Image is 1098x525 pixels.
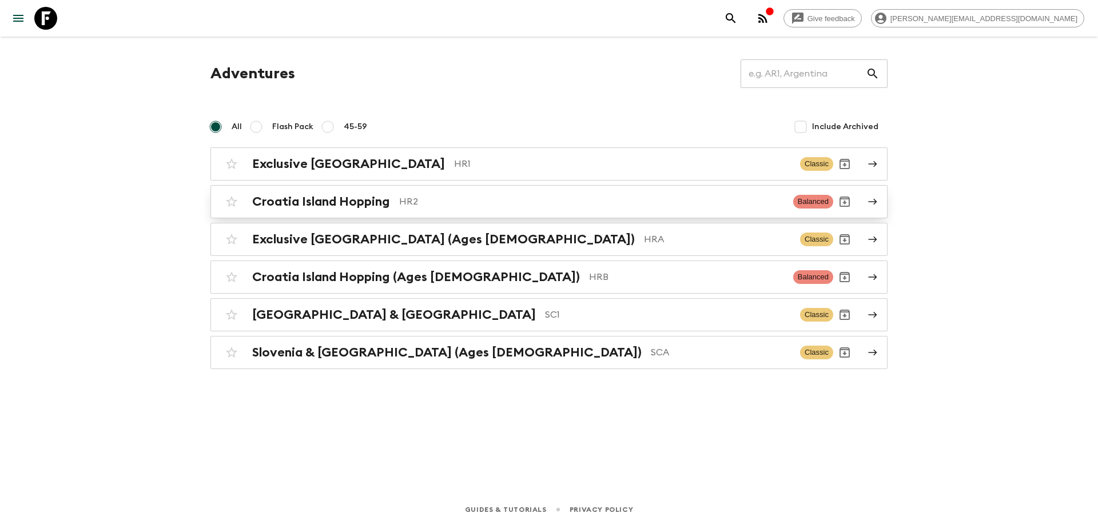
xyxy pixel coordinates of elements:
[833,228,856,251] button: Archive
[589,270,784,284] p: HRB
[719,7,742,30] button: search adventures
[793,270,833,284] span: Balanced
[210,298,888,331] a: [GEOGRAPHIC_DATA] & [GEOGRAPHIC_DATA]SC1ClassicArchive
[800,157,833,171] span: Classic
[741,58,866,90] input: e.g. AR1, Argentina
[545,308,791,322] p: SC1
[783,9,862,27] a: Give feedback
[210,261,888,294] a: Croatia Island Hopping (Ages [DEMOGRAPHIC_DATA])HRBBalancedArchive
[871,9,1084,27] div: [PERSON_NAME][EMAIL_ADDRESS][DOMAIN_NAME]
[465,503,547,516] a: Guides & Tutorials
[252,194,390,209] h2: Croatia Island Hopping
[800,233,833,246] span: Classic
[252,270,580,284] h2: Croatia Island Hopping (Ages [DEMOGRAPHIC_DATA])
[812,121,878,133] span: Include Archived
[833,266,856,288] button: Archive
[7,7,30,30] button: menu
[210,336,888,369] a: Slovenia & [GEOGRAPHIC_DATA] (Ages [DEMOGRAPHIC_DATA])SCAClassicArchive
[800,346,833,359] span: Classic
[252,307,536,322] h2: [GEOGRAPHIC_DATA] & [GEOGRAPHIC_DATA]
[801,14,861,23] span: Give feedback
[833,341,856,364] button: Archive
[399,195,784,209] p: HR2
[833,190,856,213] button: Archive
[252,232,635,247] h2: Exclusive [GEOGRAPHIC_DATA] (Ages [DEMOGRAPHIC_DATA])
[644,233,791,246] p: HRA
[252,157,445,171] h2: Exclusive [GEOGRAPHIC_DATA]
[833,153,856,175] button: Archive
[800,308,833,322] span: Classic
[344,121,367,133] span: 45-59
[833,303,856,326] button: Archive
[651,346,791,359] p: SCA
[210,147,888,181] a: Exclusive [GEOGRAPHIC_DATA]HR1ClassicArchive
[252,345,642,360] h2: Slovenia & [GEOGRAPHIC_DATA] (Ages [DEMOGRAPHIC_DATA])
[884,14,1084,23] span: [PERSON_NAME][EMAIL_ADDRESS][DOMAIN_NAME]
[454,157,791,171] p: HR1
[272,121,313,133] span: Flash Pack
[570,503,633,516] a: Privacy Policy
[232,121,242,133] span: All
[210,185,888,218] a: Croatia Island HoppingHR2BalancedArchive
[793,195,833,209] span: Balanced
[210,223,888,256] a: Exclusive [GEOGRAPHIC_DATA] (Ages [DEMOGRAPHIC_DATA])HRAClassicArchive
[210,62,295,85] h1: Adventures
